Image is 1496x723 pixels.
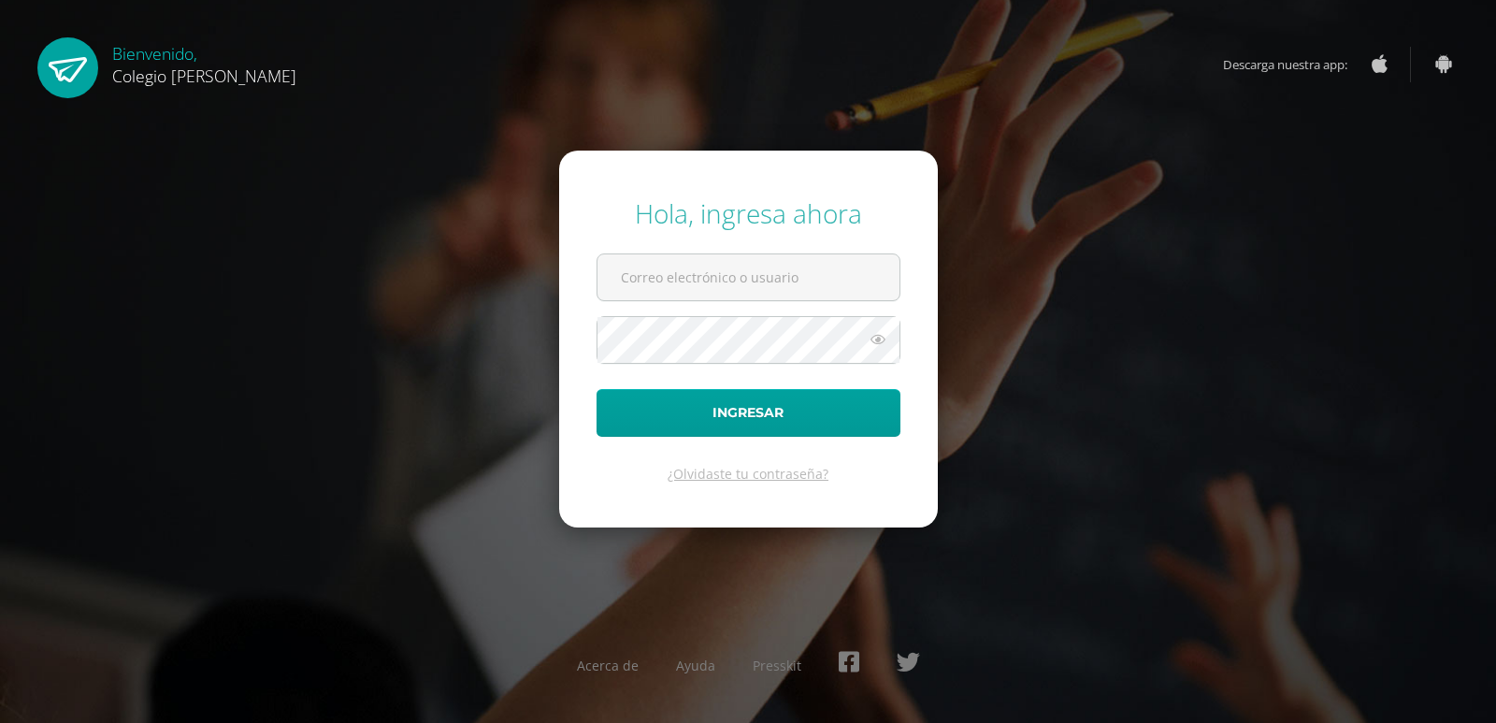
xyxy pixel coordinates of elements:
a: ¿Olvidaste tu contraseña? [668,465,828,483]
span: Descarga nuestra app: [1223,47,1366,82]
span: Colegio [PERSON_NAME] [112,65,296,87]
div: Hola, ingresa ahora [597,195,900,231]
a: Presskit [753,657,801,674]
div: Bienvenido, [112,37,296,87]
input: Correo electrónico o usuario [597,254,899,300]
button: Ingresar [597,389,900,437]
a: Acerca de [577,657,639,674]
a: Ayuda [676,657,715,674]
